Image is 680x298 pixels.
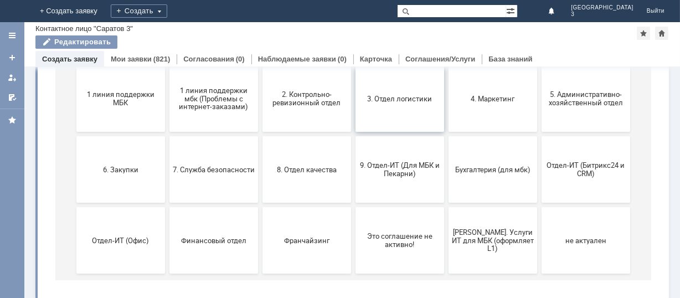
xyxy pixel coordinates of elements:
a: Создать заявку [3,49,21,66]
button: 4. Маркетинг [402,133,491,199]
span: 3. Отдел логистики [312,162,394,170]
button: 8. Отдел качества [216,204,305,270]
button: 1 линия поддержки мбк (Проблемы с интернет-заказами) [123,133,212,199]
label: Воспользуйтесь поиском [196,27,418,38]
a: Согласования [183,55,234,63]
a: Наблюдаемые заявки [258,55,336,63]
span: 2. Контрольно-ревизионный отдел [219,158,301,174]
span: 6. Закупки [33,233,115,241]
span: 8. Отдел качества [219,233,301,241]
span: 1 линия поддержки МБК [33,158,115,174]
span: 7. Служба безопасности [126,233,208,241]
div: (0) [338,55,347,63]
div: Сделать домашней страницей [655,27,668,40]
div: (0) [236,55,245,63]
span: Бухгалтерия (для мбк) [405,233,487,241]
span: 5. Административно-хозяйственный отдел [498,158,580,174]
button: 9. Отдел-ИТ (Для МБК и Пекарни) [309,204,398,270]
a: Карточка [360,55,392,63]
a: Мои согласования [3,89,21,106]
button: 3. Отдел логистики [309,133,398,199]
button: 6. Закупки [30,204,119,270]
div: Контактное лицо "Саратов 3" [35,24,133,33]
span: 1 линия поддержки мбк (Проблемы с интернет-заказами) [126,153,208,178]
button: 2. Контрольно-ревизионный отдел [216,133,305,199]
a: Мои заявки [3,69,21,86]
div: (821) [153,55,170,63]
button: Бухгалтерия (для мбк) [402,204,491,270]
span: Отдел-ИТ (Битрикс24 и CRM) [498,229,580,245]
span: 9. Отдел-ИТ (Для МБК и Пекарни) [312,229,394,245]
span: 4. Маркетинг [405,162,487,170]
button: 1 линия поддержки МБК [30,133,119,199]
div: Создать [111,4,167,18]
input: Например, почта или справка [196,49,418,70]
a: Соглашения/Услуги [405,55,475,63]
header: Выберите тематику заявки [9,111,605,122]
a: Создать заявку [42,55,97,63]
a: Мои заявки [111,55,152,63]
span: Расширенный поиск [506,5,517,16]
a: База знаний [488,55,532,63]
button: 5. Административно-хозяйственный отдел [495,133,584,199]
span: [GEOGRAPHIC_DATA] [571,4,633,11]
div: Добавить в избранное [637,27,650,40]
button: 7. Служба безопасности [123,204,212,270]
button: Отдел-ИТ (Битрикс24 и CRM) [495,204,584,270]
span: 3 [571,11,633,18]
